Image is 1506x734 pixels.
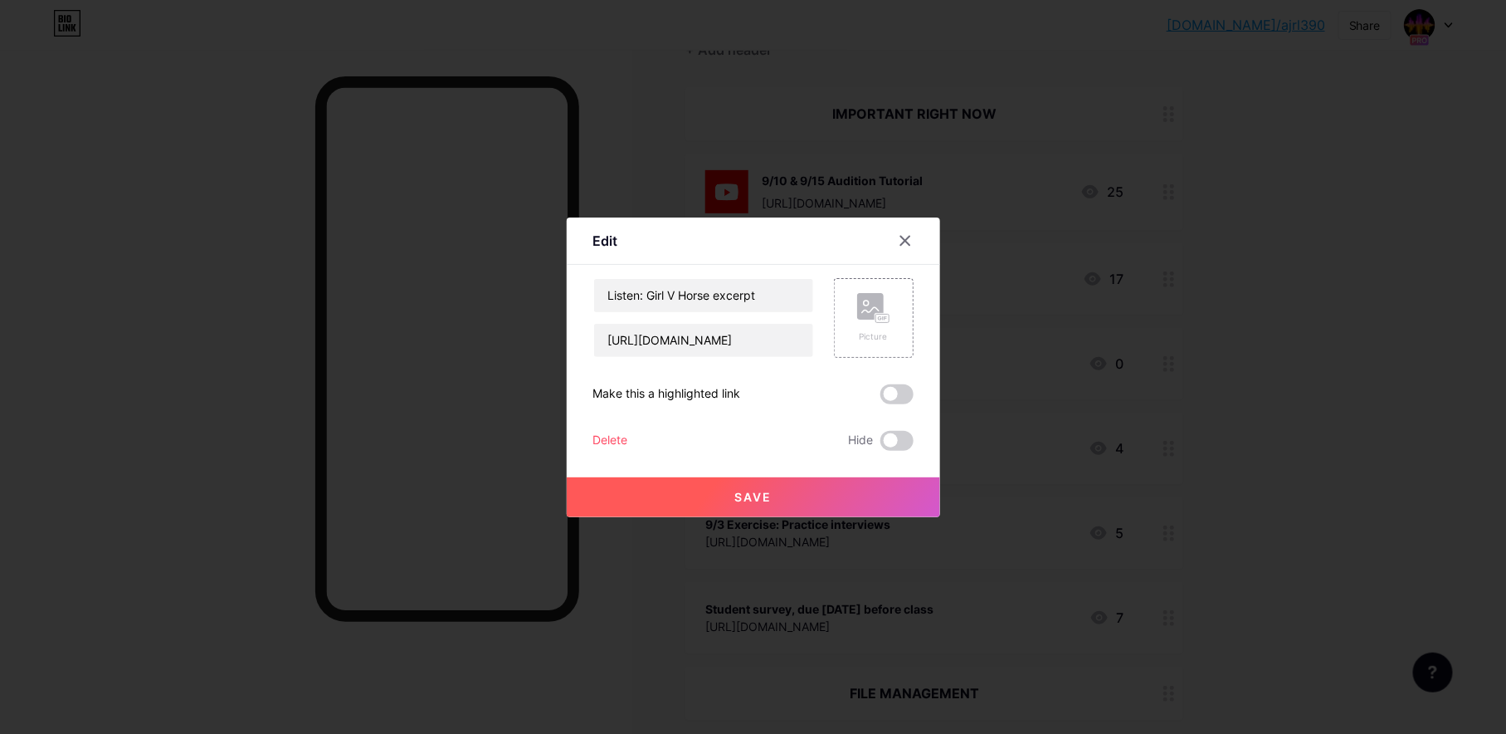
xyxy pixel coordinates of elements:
input: Title [594,279,813,312]
div: Edit [593,231,618,251]
div: Delete [593,431,628,451]
div: Picture [857,330,890,343]
span: Save [734,490,772,504]
div: Make this a highlighted link [593,384,741,404]
input: URL [594,324,813,357]
button: Save [567,477,940,517]
span: Hide [849,431,874,451]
